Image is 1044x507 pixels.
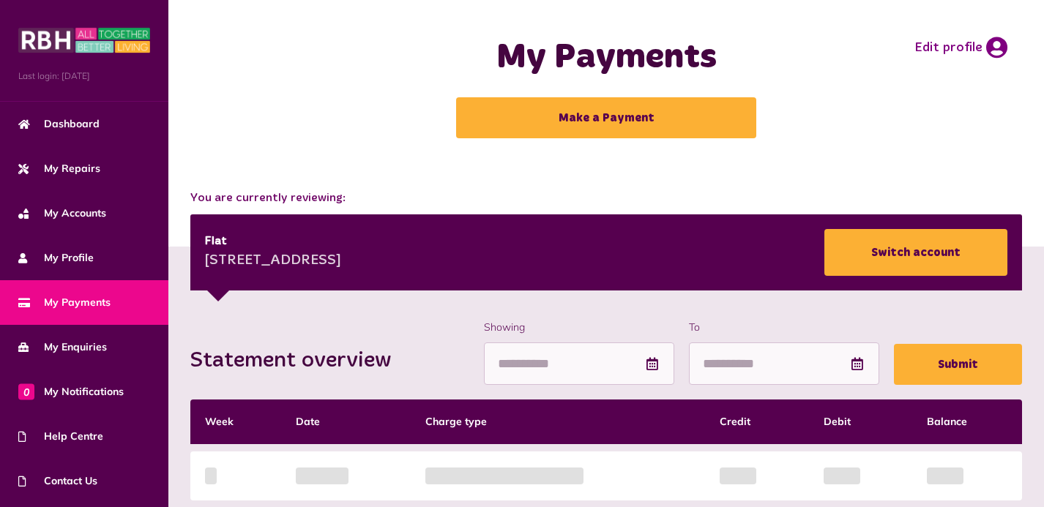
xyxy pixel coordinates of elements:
[18,26,150,55] img: MyRBH
[205,250,341,272] div: [STREET_ADDRESS]
[824,229,1007,276] a: Switch account
[18,384,124,399] span: My Notifications
[18,295,111,310] span: My Payments
[18,116,100,132] span: Dashboard
[18,473,97,489] span: Contact Us
[18,339,107,355] span: My Enquiries
[190,189,1022,207] span: You are currently reviewing:
[205,233,341,250] div: Flat
[402,37,810,79] h1: My Payments
[18,206,106,221] span: My Accounts
[456,97,756,138] a: Make a Payment
[18,70,150,83] span: Last login: [DATE]
[914,37,1007,59] a: Edit profile
[18,250,94,266] span: My Profile
[18,429,103,444] span: Help Centre
[18,161,100,176] span: My Repairs
[18,383,34,399] span: 0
